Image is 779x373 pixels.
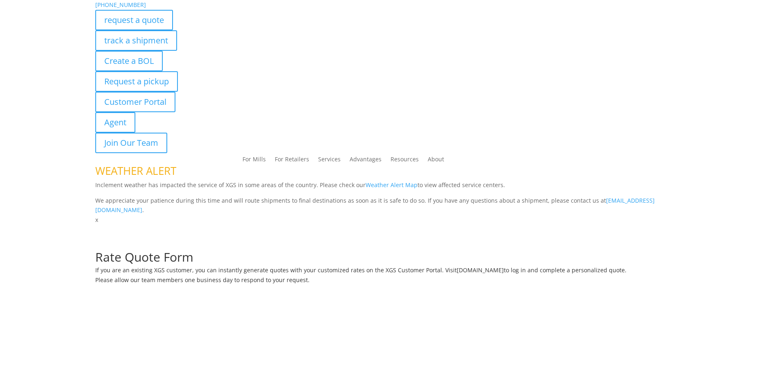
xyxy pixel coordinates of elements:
[95,1,146,9] a: [PHONE_NUMBER]
[95,266,457,274] span: If you are an existing XGS customer, you can instantly generate quotes with your customized rates...
[95,30,177,51] a: track a shipment
[95,112,135,133] a: Agent
[428,156,444,165] a: About
[95,10,173,30] a: request a quote
[318,156,341,165] a: Services
[95,241,684,251] p: Complete the form below for a customized quote based on your shipping needs.
[504,266,626,274] span: to log in and complete a personalized quote.
[95,215,684,225] p: x
[275,156,309,165] a: For Retailers
[95,163,176,178] span: WEATHER ALERT
[391,156,419,165] a: Resources
[95,92,175,112] a: Customer Portal
[95,277,684,287] h6: Please allow our team members one business day to respond to your request.
[95,225,684,241] h1: Request a Quote
[95,251,684,267] h1: Rate Quote Form
[95,51,163,71] a: Create a BOL
[350,156,382,165] a: Advantages
[95,71,178,92] a: Request a pickup
[95,180,684,196] p: Inclement weather has impacted the service of XGS in some areas of the country. Please check our ...
[457,266,504,274] a: [DOMAIN_NAME]
[95,196,684,215] p: We appreciate your patience during this time and will route shipments to final destinations as so...
[242,156,266,165] a: For Mills
[366,181,418,189] a: Weather Alert Map
[95,133,167,153] a: Join Our Team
